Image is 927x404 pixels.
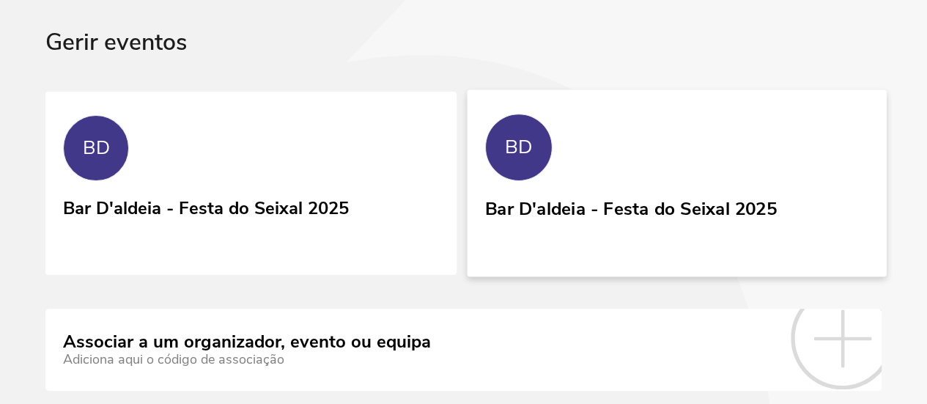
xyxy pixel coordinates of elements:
div: BD [504,136,532,158]
div: Bar D'aldeia - Festa do Seixal 2025 [484,193,776,219]
a: BD Bar D'aldeia - Festa do Seixal 2025 [467,89,886,276]
div: Associar a um organizador, evento ou equipa [63,332,431,353]
div: Bar D'aldeia - Festa do Seixal 2025 [63,193,349,219]
div: Gerir eventos [45,29,882,92]
div: Adiciona aqui o código de associação [63,352,431,367]
div: BD [83,137,110,159]
a: BD Bar D'aldeia - Festa do Seixal 2025 [45,92,457,275]
a: Associar a um organizador, evento ou equipa Adiciona aqui o código de associação [45,309,882,391]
